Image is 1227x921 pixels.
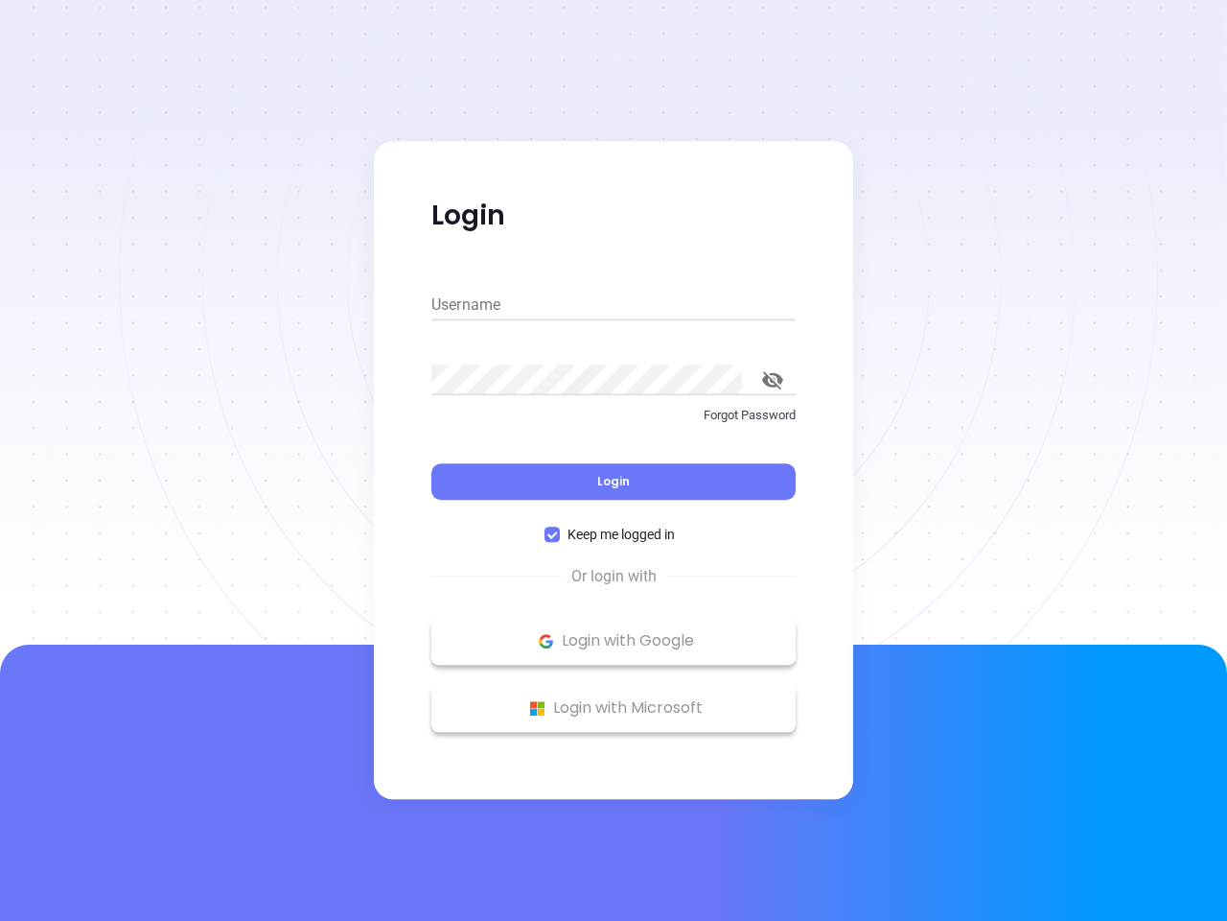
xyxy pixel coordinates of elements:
button: Microsoft Logo Login with Microsoft [431,684,796,732]
p: Login with Microsoft [441,694,786,722]
img: Google Logo [534,629,558,653]
span: Keep me logged in [560,524,683,545]
span: Or login with [562,565,666,588]
button: toggle password visibility [750,357,796,403]
img: Microsoft Logo [525,697,549,720]
p: Login [431,199,796,233]
button: Login [431,463,796,500]
p: Forgot Password [431,406,796,425]
span: Login [597,473,630,489]
button: Google Logo Login with Google [431,617,796,665]
a: Forgot Password [431,406,796,440]
p: Login with Google [441,626,786,655]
